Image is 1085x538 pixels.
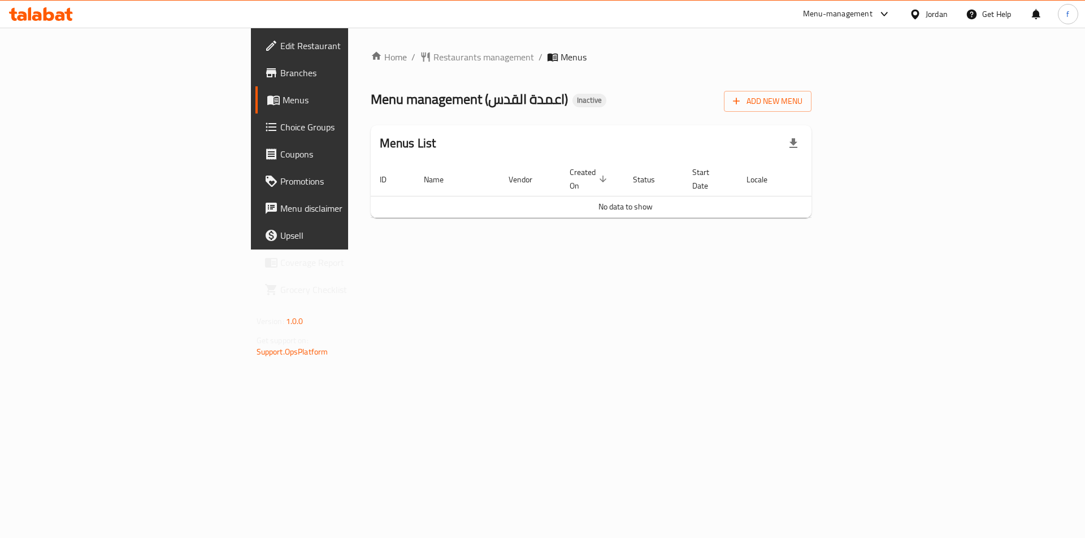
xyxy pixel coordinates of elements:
a: Menu disclaimer [255,195,432,222]
span: Menus [561,50,587,64]
div: Inactive [572,94,606,107]
li: / [539,50,542,64]
h2: Menus List [380,135,436,152]
a: Grocery Checklist [255,276,432,303]
span: Menu management ( اعمدة القدس ) [371,86,568,112]
span: Created On [570,165,610,193]
th: Actions [796,162,880,196]
span: No data to show [598,199,653,214]
span: Get support on: [257,333,309,348]
span: Menus [283,93,423,107]
span: ID [380,173,401,186]
span: Coverage Report [280,256,423,269]
a: Coverage Report [255,249,432,276]
nav: breadcrumb [371,50,812,64]
div: Menu-management [803,7,873,21]
span: Inactive [572,95,606,105]
a: Menus [255,86,432,113]
span: Vendor [509,173,547,186]
span: Status [633,173,670,186]
span: Choice Groups [280,120,423,134]
button: Add New Menu [724,91,811,112]
span: Version: [257,314,284,329]
a: Edit Restaurant [255,32,432,59]
a: Upsell [255,222,432,249]
a: Restaurants management [420,50,534,64]
span: Branches [280,66,423,80]
a: Promotions [255,168,432,195]
a: Support.OpsPlatform [257,344,328,359]
a: Choice Groups [255,113,432,141]
span: Upsell [280,229,423,242]
span: 1.0.0 [286,314,303,329]
span: Grocery Checklist [280,283,423,296]
span: Add New Menu [733,94,802,108]
span: Restaurants management [433,50,534,64]
div: Export file [780,130,807,157]
span: Name [424,173,458,186]
span: Locale [747,173,782,186]
span: Edit Restaurant [280,39,423,53]
span: Start Date [692,165,724,193]
div: Jordan [926,8,948,20]
a: Coupons [255,141,432,168]
a: Branches [255,59,432,86]
span: Promotions [280,174,423,188]
span: Menu disclaimer [280,202,423,215]
table: enhanced table [371,162,880,218]
span: f [1066,8,1069,20]
span: Coupons [280,147,423,161]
